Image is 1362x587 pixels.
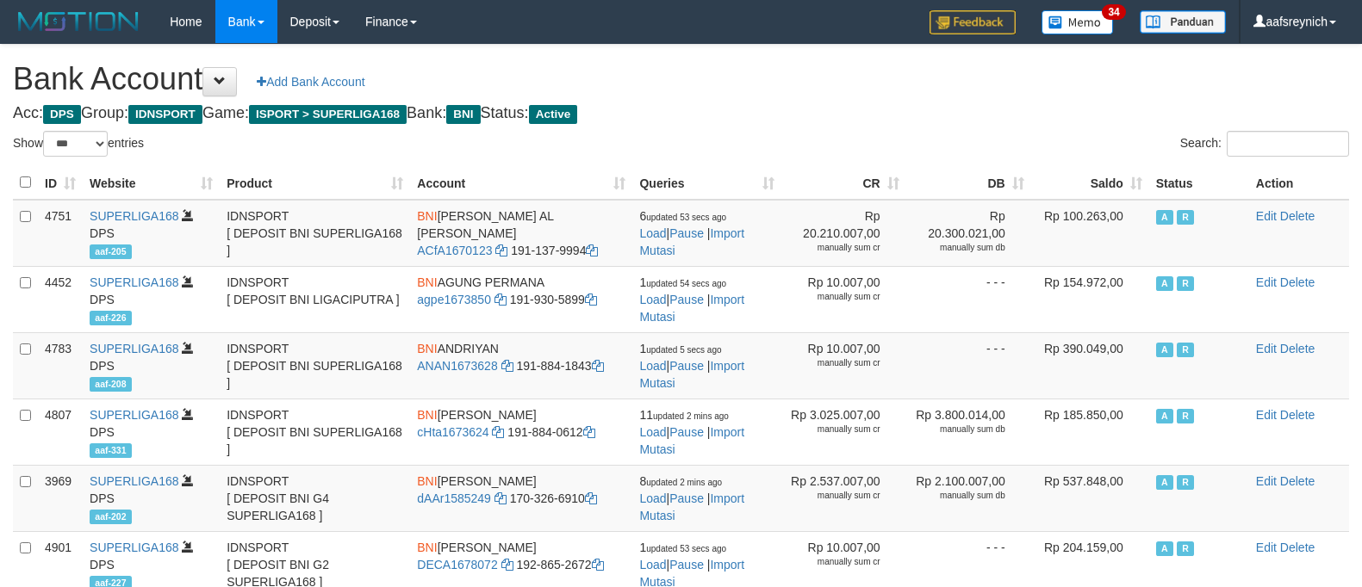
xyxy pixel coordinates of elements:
[83,200,220,267] td: DPS
[492,425,504,439] a: Copy cHta1673624 to clipboard
[1280,474,1315,488] a: Delete
[495,244,507,257] a: Copy ACfA1670123 to clipboard
[417,359,497,373] a: ANAN1673628
[90,474,179,488] a: SUPERLIGA168
[410,166,632,200] th: Account: activate to sort column ascending
[1256,408,1277,422] a: Edit
[1256,342,1277,355] a: Edit
[639,226,666,240] a: Load
[585,293,597,306] a: Copy 1919305899 to clipboard
[1177,409,1194,423] span: Running
[410,200,632,267] td: [PERSON_NAME] AL [PERSON_NAME] 191-137-9994
[646,544,726,553] span: updated 53 secs ago
[38,200,83,267] td: 4751
[494,491,507,505] a: Copy dAAr1585249 to clipboard
[646,279,726,288] span: updated 54 secs ago
[220,332,410,399] td: IDNSPORT [ DEPOSIT BNI SUPERLIGA168 ]
[1102,4,1125,20] span: 34
[90,408,179,422] a: SUPERLIGA168
[1149,166,1249,200] th: Status
[43,131,108,157] select: Showentries
[788,242,880,254] div: manually sum cr
[906,166,1031,200] th: DB: activate to sort column ascending
[83,166,220,200] th: Website: activate to sort column ascending
[1140,10,1226,34] img: panduan.png
[494,293,507,306] a: Copy agpe1673850 to clipboard
[653,411,729,421] span: updated 2 mins ago
[788,556,880,568] div: manually sum cr
[1156,210,1173,225] span: Active
[417,491,491,505] a: dAAr1585249
[90,311,132,325] span: aaf-226
[417,541,437,554] span: BNI
[501,359,513,373] a: Copy ANAN1673628 to clipboard
[669,558,704,572] a: Pause
[781,399,906,465] td: Rp 3.025.007,00
[1177,475,1194,490] span: Running
[639,558,666,572] a: Load
[220,465,410,531] td: IDNSPORT [ DEPOSIT BNI G4 SUPERLIGA168 ]
[639,293,666,306] a: Load
[1249,166,1349,200] th: Action
[639,209,726,223] span: 6
[128,105,202,124] span: IDNSPORT
[639,491,744,522] a: Import Mutasi
[1177,210,1194,225] span: Running
[639,342,744,390] span: | |
[1177,541,1194,556] span: Running
[246,67,376,96] a: Add Bank Account
[1256,209,1277,223] a: Edit
[1156,541,1173,556] span: Active
[13,9,144,34] img: MOTION_logo.png
[417,209,437,223] span: BNI
[38,465,83,531] td: 3969
[417,244,492,257] a: ACfA1670123
[13,105,1349,122] h4: Acc: Group: Game: Bank: Status:
[1156,276,1173,291] span: Active
[220,166,410,200] th: Product: activate to sort column ascending
[788,423,880,436] div: manually sum cr
[646,345,721,355] span: updated 5 secs ago
[906,200,1031,267] td: Rp 20.300.021,00
[417,474,437,488] span: BNI
[639,359,666,373] a: Load
[90,377,132,392] span: aaf-208
[639,275,744,324] span: | |
[1031,399,1149,465] td: Rp 185.850,00
[592,359,604,373] a: Copy 1918841843 to clipboard
[1031,166,1149,200] th: Saldo: activate to sort column ascending
[83,465,220,531] td: DPS
[586,244,598,257] a: Copy 1911379994 to clipboard
[1256,541,1277,554] a: Edit
[1177,343,1194,357] span: Running
[906,465,1031,531] td: Rp 2.100.007,00
[639,474,744,522] span: | |
[1227,131,1349,157] input: Search:
[781,465,906,531] td: Rp 2.537.007,00
[501,558,513,572] a: Copy DECA1678072 to clipboard
[585,491,597,505] a: Copy 1703266910 to clipboard
[529,105,578,124] span: Active
[930,10,1016,34] img: Feedback.jpg
[1156,475,1173,490] span: Active
[38,332,83,399] td: 4783
[90,510,132,524] span: aaf-202
[639,425,666,439] a: Load
[13,131,144,157] label: Show entries
[1280,408,1315,422] a: Delete
[583,425,595,439] a: Copy 1918840612 to clipboard
[90,244,132,259] span: aaf-205
[446,105,480,124] span: BNI
[639,474,722,488] span: 8
[1031,465,1149,531] td: Rp 537.848,00
[417,408,437,422] span: BNI
[781,166,906,200] th: CR: activate to sort column ascending
[639,425,744,456] a: Import Mutasi
[83,332,220,399] td: DPS
[669,491,704,505] a: Pause
[83,399,220,465] td: DPS
[417,558,497,572] a: DECA1678072
[1042,10,1114,34] img: Button%20Memo.svg
[220,266,410,332] td: IDNSPORT [ DEPOSIT BNI LIGACIPUTRA ]
[1180,131,1349,157] label: Search:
